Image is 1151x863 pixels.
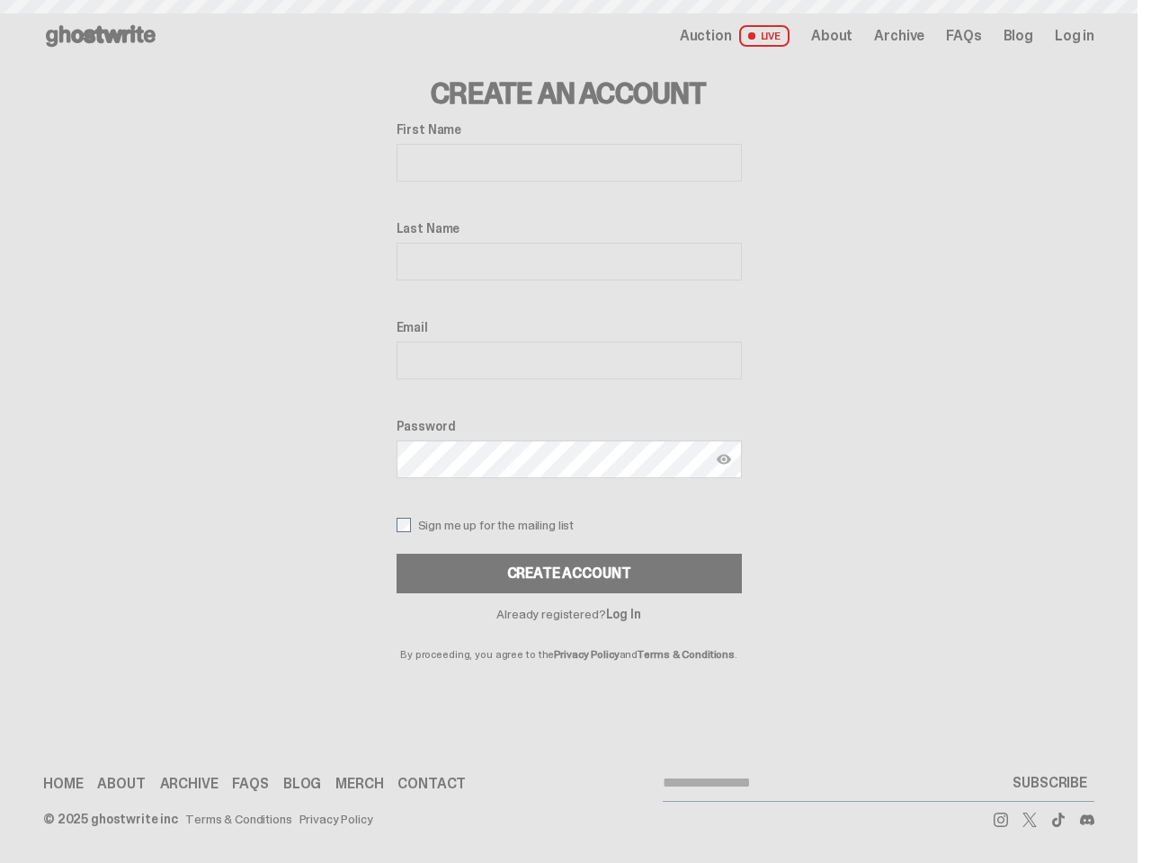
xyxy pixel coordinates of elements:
a: Contact [397,777,466,791]
a: Archive [160,777,219,791]
p: Already registered? [397,608,742,620]
a: Blog [1004,29,1033,43]
a: Terms & Conditions [185,813,291,825]
a: Log in [1055,29,1094,43]
div: © 2025 ghostwrite inc [43,813,178,825]
div: Create Account [507,566,631,581]
h3: Create an Account [397,79,742,108]
a: Archive [874,29,924,43]
label: Email [397,320,742,334]
a: Merch [335,777,383,791]
a: Blog [283,777,321,791]
a: Privacy Policy [554,647,619,662]
label: Last Name [397,221,742,236]
label: Password [397,419,742,433]
a: Terms & Conditions [638,647,735,662]
label: Sign me up for the mailing list [397,518,742,532]
img: Show password [717,452,731,467]
a: Privacy Policy [299,813,373,825]
a: About [811,29,852,43]
span: LIVE [739,25,790,47]
a: Home [43,777,83,791]
button: SUBSCRIBE [1005,765,1094,801]
span: Auction [680,29,732,43]
a: About [97,777,145,791]
button: Create Account [397,554,742,593]
a: Log In [606,606,641,622]
a: Auction LIVE [680,25,790,47]
label: First Name [397,122,742,137]
input: Sign me up for the mailing list [397,518,411,532]
a: FAQs [946,29,981,43]
a: FAQs [232,777,268,791]
p: By proceeding, you agree to the and . [397,620,742,660]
